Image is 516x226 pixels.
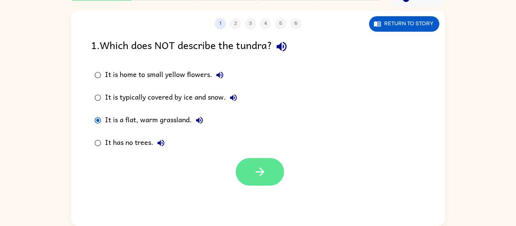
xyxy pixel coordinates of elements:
button: It is home to small yellow flowers. [212,68,227,83]
div: It is a flat, warm grassland. [105,113,207,128]
div: It has no trees. [105,135,168,151]
div: It is home to small yellow flowers. [105,68,227,83]
button: It is a flat, warm grassland. [192,113,207,128]
button: It is typically covered by ice and snow. [226,90,241,105]
button: 1 [215,18,226,29]
div: 1 . Which does NOT describe the tundra? [91,37,425,56]
button: It has no trees. [153,135,168,151]
div: It is typically covered by ice and snow. [105,90,241,105]
button: Return to story [369,16,439,32]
